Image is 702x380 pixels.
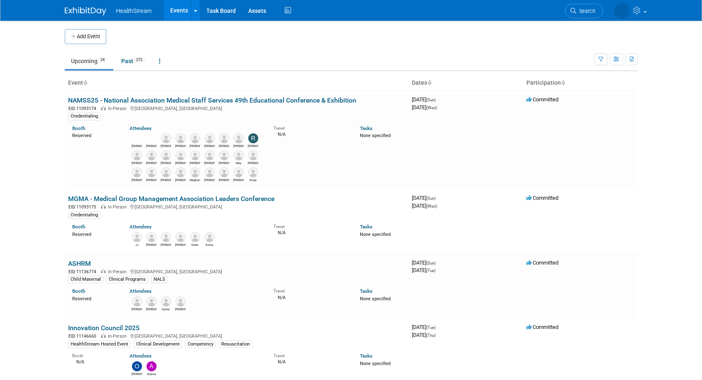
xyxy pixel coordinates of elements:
span: (Tue) [426,268,435,273]
img: Chris Gann [190,150,200,160]
div: Child Maternal [68,276,103,283]
img: Meghan Kurtz [190,167,200,177]
img: Brianna Gabriel [234,133,244,143]
div: Katy Young [233,160,244,165]
img: Kevin O'Hara [234,167,244,177]
img: Kelly Kaechele [176,150,186,160]
div: Reserved [72,230,117,238]
a: Sort by Start Date [427,79,431,86]
div: NALS [151,276,168,283]
span: Search [576,8,595,14]
div: Aisha Roels [204,242,215,247]
div: [GEOGRAPHIC_DATA], [GEOGRAPHIC_DATA] [68,268,405,275]
span: (Tue) [426,325,435,330]
a: NAMSS25 - National Association Medical Staff Services 49th Educational Conference & Exhibition [68,96,356,104]
span: None specified [360,296,391,302]
img: In-Person Event [101,204,106,208]
div: Wendy Nixx [146,143,157,148]
div: Amanda Morinelli [161,242,171,247]
span: [DATE] [412,260,438,266]
img: Joe Deedy [219,133,229,143]
div: Kathryn Prusinski [132,306,142,311]
img: Sarah Cassidy [219,150,229,160]
div: Resuscitation [219,341,252,348]
div: Ty Meredith [175,242,186,247]
img: Andrea Schmitz [132,133,142,143]
a: Booth [72,125,85,131]
div: N/A [274,294,347,301]
div: [GEOGRAPHIC_DATA], [GEOGRAPHIC_DATA] [68,203,405,210]
img: Jennie Julius [205,133,215,143]
a: ASHRM [68,260,91,267]
span: (Sun) [426,196,435,201]
a: Tasks [360,224,372,230]
div: N/A [274,229,347,236]
span: 272 [134,57,145,63]
img: Danie Buhlinger [161,297,171,306]
span: None specified [360,232,391,237]
img: Kathryn Prusinski [132,297,142,306]
th: Event [65,76,408,90]
img: Angela Beardsley [176,167,186,177]
a: MGMA - Medical Group Management Association Leaders Conference [68,195,274,203]
img: Katy Young [234,150,244,160]
img: Jen Grijalva [132,167,142,177]
img: William Davis [147,232,157,242]
img: ExhibitDay [65,7,106,15]
a: Tasks [360,288,372,294]
div: JJ Harnke [132,242,142,247]
div: Rochelle Celik [248,143,258,148]
th: Dates [408,76,523,90]
img: Bryan Robbins [161,133,171,143]
span: Committed [526,96,558,103]
div: Credentialing [68,113,100,120]
a: Search [565,4,603,18]
a: Sort by Event Name [83,79,87,86]
img: Amanda Morinelli [161,232,171,242]
div: Reuben Faber [175,143,186,148]
a: Upcoming24 [65,53,113,69]
span: Committed [526,260,558,266]
span: Committed [526,324,558,330]
div: Brandi Zevenbergen [204,160,215,165]
img: Katie Jobst [190,133,200,143]
span: (Thu) [426,333,435,338]
span: In-Person [108,106,129,111]
img: Amy Kleist [132,150,142,160]
a: Attendees [130,224,152,230]
div: N/A [274,131,347,137]
div: Reserved [72,294,117,302]
span: - [437,260,438,266]
span: (Wed) [426,204,437,208]
div: Jennie Julius [204,143,215,148]
span: None specified [360,133,391,138]
img: Tanesha Riley [176,297,186,306]
img: Aaron Faber [161,150,171,160]
span: EID: 11146660 [68,334,100,338]
div: Kevin O'Hara [233,177,244,182]
img: Wendy Nixx [147,133,157,143]
div: Booth [72,351,117,358]
th: Participation [523,76,638,90]
span: None specified [360,361,391,366]
a: Innovation Council 2025 [68,324,139,332]
span: In-Person [108,333,129,339]
a: Booth [72,224,85,230]
a: Booth [72,288,85,294]
a: Sort by Participation Type [561,79,565,86]
div: Travel [274,351,347,358]
div: Divya Shroff [248,177,258,182]
span: - [437,96,438,103]
div: N/A [274,358,347,365]
div: Chris Gann [190,160,200,165]
div: Reserved [72,131,117,139]
div: [GEOGRAPHIC_DATA], [GEOGRAPHIC_DATA] [68,105,405,112]
div: Travel [274,221,347,229]
span: [DATE] [412,324,438,330]
div: Jen Grijalva [132,177,142,182]
a: Past272 [115,53,151,69]
img: Gabe Glimps [190,232,200,242]
div: Competency [185,341,216,348]
div: Nicole Otte [248,160,258,165]
img: In-Person Event [101,106,106,110]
